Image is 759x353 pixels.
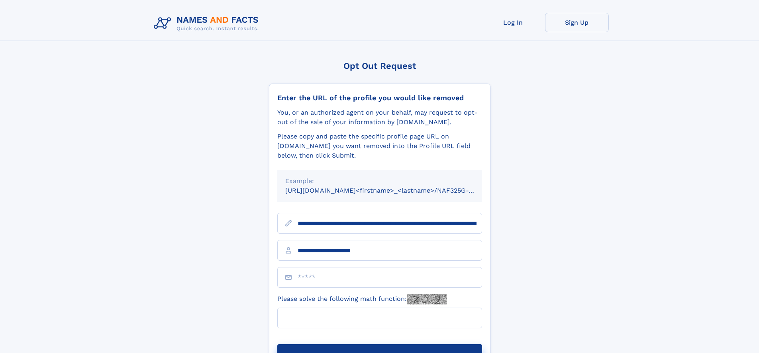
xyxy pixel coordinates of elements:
[277,108,482,127] div: You, or an authorized agent on your behalf, may request to opt-out of the sale of your informatio...
[277,132,482,160] div: Please copy and paste the specific profile page URL on [DOMAIN_NAME] you want removed into the Pr...
[277,294,447,304] label: Please solve the following math function:
[481,13,545,32] a: Log In
[545,13,609,32] a: Sign Up
[285,176,474,186] div: Example:
[151,13,265,34] img: Logo Names and Facts
[269,61,490,71] div: Opt Out Request
[277,94,482,102] div: Enter the URL of the profile you would like removed
[285,187,497,194] small: [URL][DOMAIN_NAME]<firstname>_<lastname>/NAF325G-xxxxxxxx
